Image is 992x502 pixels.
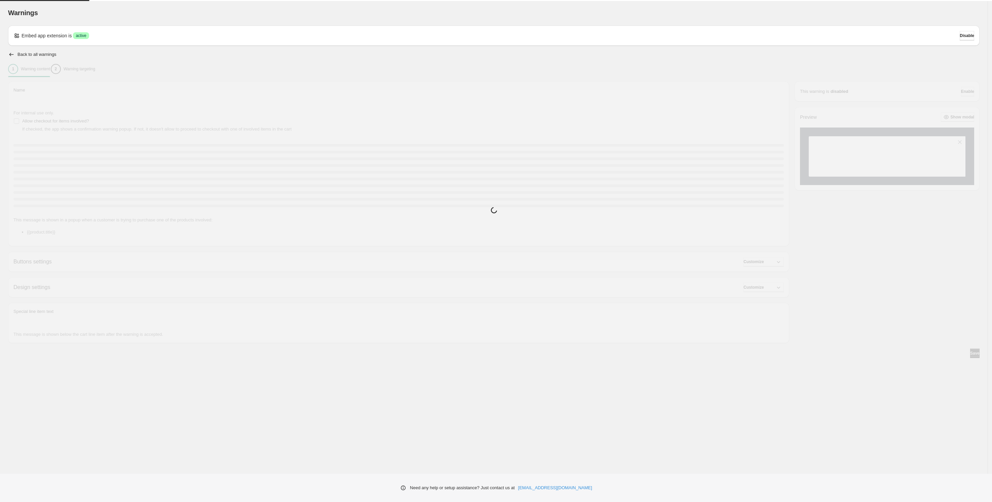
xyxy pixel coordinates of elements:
p: Embed app extension is [22,32,72,39]
h2: Back to all warnings [17,52,56,57]
span: active [76,33,86,38]
span: Disable [960,33,974,38]
button: Disable [960,31,974,40]
span: Warnings [8,9,38,16]
a: [EMAIL_ADDRESS][DOMAIN_NAME] [518,485,592,491]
